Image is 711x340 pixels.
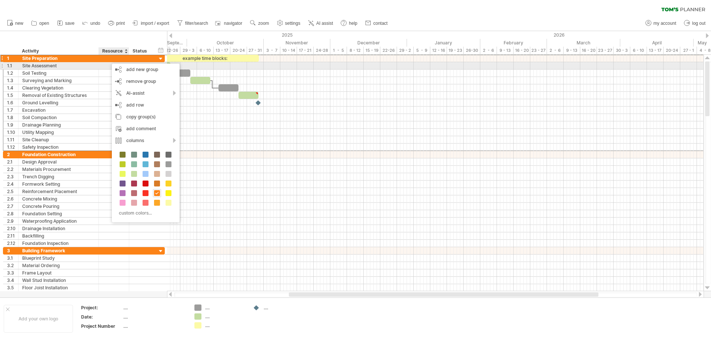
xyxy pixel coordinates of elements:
[112,87,180,99] div: AI-assist
[22,284,95,291] div: Floor Joist Installation
[7,173,18,180] div: 2.3
[530,47,547,54] div: 23 - 27
[7,99,18,106] div: 1.6
[647,47,664,54] div: 13 - 17
[247,47,264,54] div: 27 - 31
[7,151,18,158] div: 2
[7,255,18,262] div: 3.1
[7,144,18,151] div: 1.12
[133,47,149,55] div: Status
[175,18,210,28] a: filter/search
[164,47,180,54] div: 22-26
[664,47,680,54] div: 20-24
[464,47,480,54] div: 26-30
[22,99,95,106] div: Ground Levelling
[514,47,530,54] div: 16 - 20
[364,47,380,54] div: 15 - 19
[102,47,125,55] div: Resource
[654,21,676,26] span: my account
[22,203,95,210] div: Concrete Pouring
[644,18,678,28] a: my account
[7,166,18,173] div: 2.2
[447,47,464,54] div: 19 - 23
[22,210,95,217] div: Foundation Setting
[285,21,300,26] span: settings
[7,210,18,217] div: 2.8
[39,21,49,26] span: open
[5,18,26,28] a: new
[407,39,480,47] div: January 2026
[22,195,95,202] div: Concrete Mixing
[339,18,360,28] a: help
[116,21,125,26] span: print
[157,62,164,70] div: scroll to activity
[7,188,18,195] div: 2.5
[597,47,614,54] div: 23 - 27
[123,304,186,311] div: ....
[55,18,77,28] a: save
[205,304,246,311] div: ....
[112,123,180,135] div: add comment
[22,144,95,151] div: Safety Inspection
[280,47,297,54] div: 10 - 14
[7,55,18,62] div: 1
[80,18,103,28] a: undo
[150,55,259,62] div: example time blocks:
[397,47,414,54] div: 29 - 2
[22,70,95,77] div: Soil Testing
[22,151,95,158] div: Foundation Construction
[22,262,95,269] div: Material Ordering
[547,47,564,54] div: 2 - 6
[22,269,95,276] div: Frame Layout
[22,188,95,195] div: Reinforcement Placement
[112,99,180,111] div: add row
[22,240,95,247] div: Foundation Inspection
[7,136,18,143] div: 1.11
[22,255,95,262] div: Blueprint Study
[205,322,246,329] div: ....
[430,47,447,54] div: 12 - 16
[65,21,74,26] span: save
[22,232,95,239] div: Backfilling
[297,47,314,54] div: 17 - 21
[131,18,171,28] a: import / export
[22,92,95,99] div: Removal of Existing Structures
[7,195,18,202] div: 2.6
[7,70,18,77] div: 1.2
[7,84,18,91] div: 1.4
[7,158,18,165] div: 2.1
[7,92,18,99] div: 1.5
[330,39,407,47] div: December 2025
[22,247,95,254] div: Building Framework
[4,305,73,333] div: Add your own logo
[81,304,122,311] div: Project:
[7,284,18,291] div: 3.5
[264,47,280,54] div: 3 - 7
[630,47,647,54] div: 6 - 10
[480,39,547,47] div: February 2026
[112,135,180,147] div: columns
[22,225,95,232] div: Drainage Installation
[214,47,230,54] div: 13 - 17
[306,18,335,28] a: AI assist
[480,47,497,54] div: 2 - 6
[7,225,18,232] div: 2.10
[7,62,18,69] div: 1.1
[90,21,100,26] span: undo
[7,107,18,114] div: 1.7
[564,47,580,54] div: 9 - 13
[7,114,18,121] div: 1.8
[22,114,95,121] div: Soil Compaction
[22,129,95,136] div: Utility Mapping
[547,39,620,47] div: March 2026
[22,218,95,225] div: Waterproofing Application
[22,121,95,128] div: Drainage Planning
[316,21,333,26] span: AI assist
[22,62,95,69] div: Site Assessment
[7,121,18,128] div: 1.9
[22,55,95,62] div: Site Preparation
[15,21,23,26] span: new
[141,21,169,26] span: import / export
[224,21,242,26] span: navigator
[620,39,694,47] div: April 2026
